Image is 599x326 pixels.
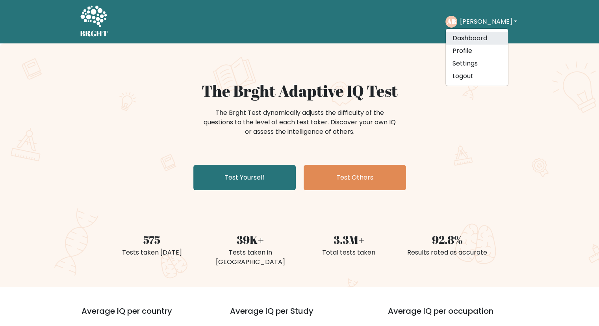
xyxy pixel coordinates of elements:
[388,306,527,325] h3: Average IQ per occupation
[304,165,406,190] a: Test Others
[80,3,108,40] a: BRGHT
[108,231,197,248] div: 575
[304,231,393,248] div: 3.3M+
[446,70,508,82] a: Logout
[206,248,295,267] div: Tests taken in [GEOGRAPHIC_DATA]
[80,29,108,38] h5: BRGHT
[230,306,369,325] h3: Average IQ per Study
[108,81,492,100] h1: The Brght Adaptive IQ Test
[193,165,296,190] a: Test Yourself
[446,45,508,57] a: Profile
[403,231,492,248] div: 92.8%
[447,17,456,26] text: AB
[206,231,295,248] div: 39K+
[201,108,398,137] div: The Brght Test dynamically adjusts the difficulty of the questions to the level of each test take...
[403,248,492,257] div: Results rated as accurate
[82,306,202,325] h3: Average IQ per country
[457,17,519,27] button: [PERSON_NAME]
[304,248,393,257] div: Total tests taken
[446,57,508,70] a: Settings
[108,248,197,257] div: Tests taken [DATE]
[446,32,508,45] a: Dashboard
